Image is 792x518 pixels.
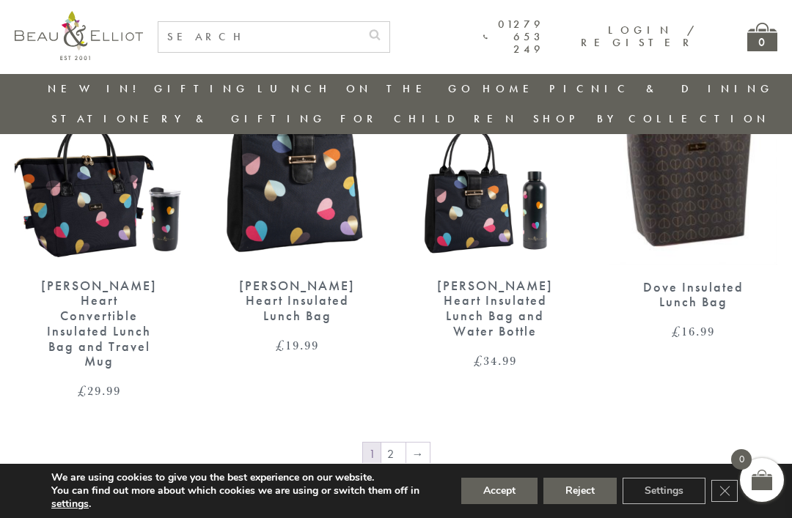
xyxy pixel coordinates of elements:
[340,111,518,126] a: For Children
[483,81,541,96] a: Home
[474,352,483,369] span: £
[78,382,87,399] span: £
[474,352,517,369] bdi: 34.99
[213,46,381,352] a: Emily Heart Insulated Lunch Bag [PERSON_NAME] Heart Insulated Lunch Bag £19.99
[51,471,435,484] p: We are using cookies to give you the best experience on our website.
[15,441,777,470] nav: Product Pagination
[78,382,121,399] bdi: 29.99
[213,46,381,264] img: Emily Heart Insulated Lunch Bag
[609,46,777,338] a: Dove Insulated Lunch Bag Dove Insulated Lunch Bag £16.99
[436,278,554,339] div: [PERSON_NAME] Heart Insulated Lunch Bag and Water Bottle
[609,46,777,265] img: Dove Insulated Lunch Bag
[549,81,774,96] a: Picnic & Dining
[363,443,381,466] span: Page 1
[158,22,360,52] input: SEARCH
[461,478,538,504] button: Accept
[51,111,326,126] a: Stationery & Gifting
[483,18,544,56] a: 01279 653 249
[257,81,474,96] a: Lunch On The Go
[533,111,770,126] a: Shop by collection
[51,484,435,511] p: You can find out more about which cookies we are using or switch them off in .
[634,280,752,310] div: Dove Insulated Lunch Bag
[672,322,681,340] span: £
[48,81,146,96] a: New in!
[543,478,617,504] button: Reject
[51,497,89,511] button: settings
[731,449,752,470] span: 0
[15,11,143,60] img: logo
[238,278,356,324] div: [PERSON_NAME] Heart Insulated Lunch Bag
[406,443,430,466] a: →
[40,278,158,369] div: [PERSON_NAME] Heart Convertible Insulated Lunch Bag and Travel Mug
[15,46,183,264] img: Emily Heart Convertible Lunch Bag and Travel Mug
[581,23,696,50] a: Login / Register
[276,336,285,354] span: £
[411,46,579,264] img: Emily Heart Insulated Lunch Bag and Water Bottle
[623,478,705,504] button: Settings
[15,46,183,397] a: Emily Heart Convertible Lunch Bag and Travel Mug [PERSON_NAME] Heart Convertible Insulated Lunch ...
[276,336,319,354] bdi: 19.99
[381,443,406,466] a: Page 2
[672,322,715,340] bdi: 16.99
[411,46,579,367] a: Emily Heart Insulated Lunch Bag and Water Bottle [PERSON_NAME] Heart Insulated Lunch Bag and Wate...
[747,23,777,51] a: 0
[154,81,249,96] a: Gifting
[711,480,738,502] button: Close GDPR Cookie Banner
